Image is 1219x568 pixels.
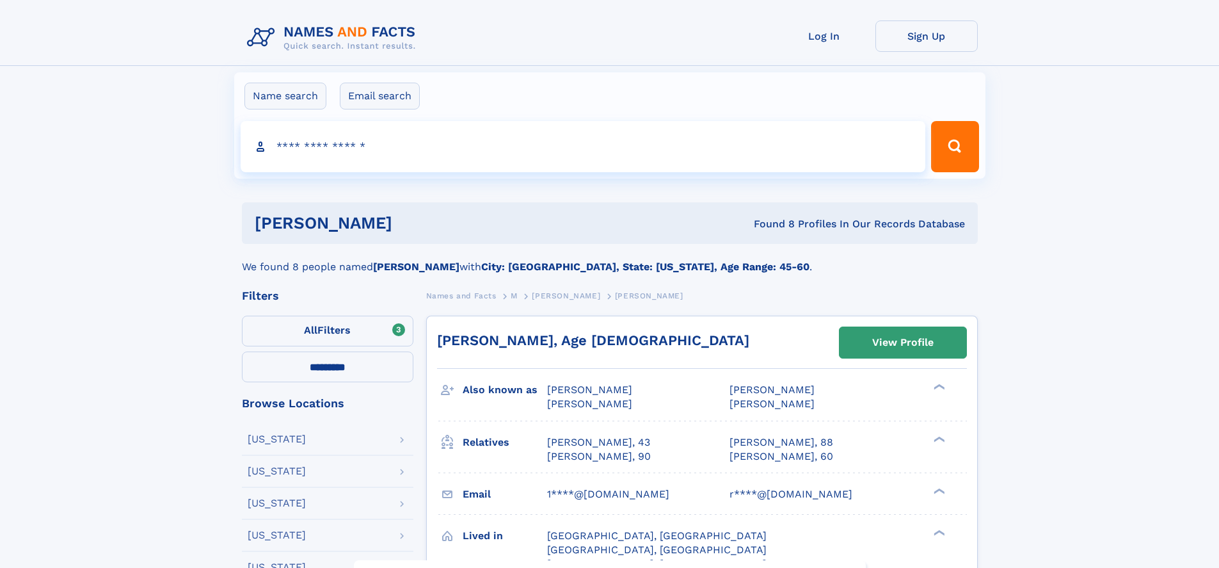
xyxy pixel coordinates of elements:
[872,328,934,357] div: View Profile
[463,483,547,505] h3: Email
[373,261,459,273] b: [PERSON_NAME]
[481,261,809,273] b: City: [GEOGRAPHIC_DATA], State: [US_STATE], Age Range: 45-60
[931,121,978,172] button: Search Button
[615,291,683,300] span: [PERSON_NAME]
[729,435,833,450] a: [PERSON_NAME], 88
[255,215,573,231] h1: [PERSON_NAME]
[840,327,966,358] a: View Profile
[930,528,946,537] div: ❯
[248,466,306,476] div: [US_STATE]
[573,217,965,231] div: Found 8 Profiles In Our Records Database
[930,435,946,443] div: ❯
[248,530,306,540] div: [US_STATE]
[532,291,600,300] span: [PERSON_NAME]
[340,83,420,110] label: Email search
[547,450,651,464] a: [PERSON_NAME], 90
[241,121,926,172] input: search input
[244,83,326,110] label: Name search
[729,450,833,464] a: [PERSON_NAME], 60
[242,20,426,55] img: Logo Names and Facts
[426,288,497,304] a: Names and Facts
[242,290,413,302] div: Filters
[242,244,978,275] div: We found 8 people named with .
[463,525,547,547] h3: Lived in
[463,379,547,401] h3: Also known as
[729,398,815,410] span: [PERSON_NAME]
[547,398,632,410] span: [PERSON_NAME]
[511,291,518,300] span: M
[547,435,650,450] a: [PERSON_NAME], 43
[930,383,946,391] div: ❯
[511,288,518,304] a: M
[242,398,413,409] div: Browse Locations
[729,384,815,396] span: [PERSON_NAME]
[437,332,749,348] a: [PERSON_NAME], Age [DEMOGRAPHIC_DATA]
[773,20,875,52] a: Log In
[875,20,978,52] a: Sign Up
[242,316,413,346] label: Filters
[463,432,547,453] h3: Relatives
[547,544,767,556] span: [GEOGRAPHIC_DATA], [GEOGRAPHIC_DATA]
[532,288,600,304] a: [PERSON_NAME]
[304,324,317,336] span: All
[248,498,306,508] div: [US_STATE]
[547,530,767,542] span: [GEOGRAPHIC_DATA], [GEOGRAPHIC_DATA]
[248,434,306,444] div: [US_STATE]
[547,384,632,396] span: [PERSON_NAME]
[930,487,946,495] div: ❯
